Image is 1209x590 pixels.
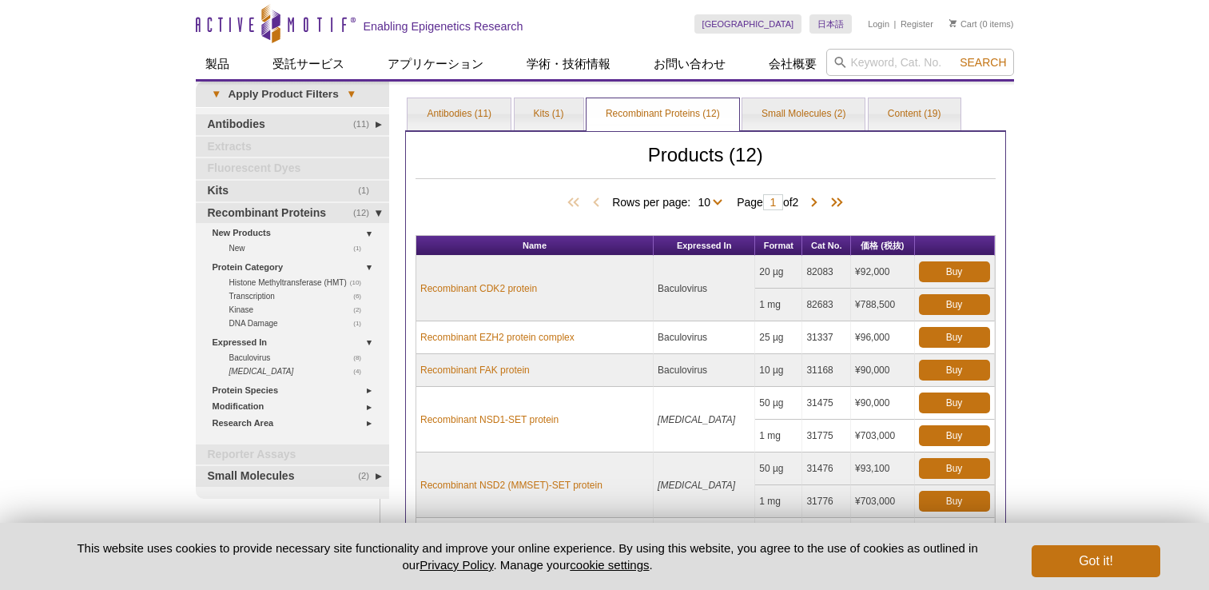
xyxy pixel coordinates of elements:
[919,261,990,282] a: Buy
[755,354,802,387] td: 10 µg
[213,398,380,415] a: Modification
[196,137,390,157] a: Extracts
[919,327,990,348] a: Buy
[420,478,603,492] a: Recombinant NSD2 (MMSET)-SET protein
[378,49,493,79] a: アプリケーション
[802,256,851,289] td: 82083
[229,276,371,289] a: (10)Histone Methyltransferase (HMT)
[919,491,990,512] a: Buy
[851,420,914,452] td: ¥703,000
[826,49,1014,76] input: Keyword, Cat. No.
[229,365,371,378] a: (4) [MEDICAL_DATA]
[851,485,914,518] td: ¥703,000
[755,387,802,420] td: 50 µg
[658,414,735,425] i: [MEDICAL_DATA]
[353,365,370,378] span: (4)
[408,98,511,130] a: Antibodies (11)
[802,236,851,256] th: Cat No.
[570,558,649,572] button: cookie settings
[654,256,755,321] td: Baculovirus
[901,18,933,30] a: Register
[949,18,977,30] a: Cart
[802,354,851,387] td: 31168
[919,425,990,446] a: Buy
[919,294,990,315] a: Buy
[802,387,851,420] td: 31475
[868,18,889,30] a: Login
[644,49,735,79] a: お問い合わせ
[353,203,378,224] span: (12)
[851,518,914,551] td: ¥90,000
[263,49,354,79] a: 受託サービス
[588,195,604,211] span: Previous Page
[564,195,588,211] span: First Page
[806,195,822,211] span: Next Page
[587,98,739,130] a: Recombinant Proteins (12)
[1032,545,1159,577] button: Got it!
[229,303,371,317] a: (2)Kinase
[729,194,806,210] span: Page of
[420,363,530,377] a: Recombinant FAK protein
[851,236,914,256] th: 価格 (税抜)
[809,14,852,34] a: 日本語
[822,195,846,211] span: Last Page
[694,14,802,34] a: [GEOGRAPHIC_DATA]
[851,387,914,420] td: ¥90,000
[793,196,799,209] span: 2
[755,420,802,452] td: 1 mg
[894,14,897,34] li: |
[229,241,371,255] a: (1)New
[949,14,1014,34] li: (0 items)
[416,236,654,256] th: Name
[350,276,370,289] span: (10)
[420,413,559,427] a: Recombinant NSD1-SET protein
[213,259,380,276] a: Protein Category
[353,289,370,303] span: (6)
[353,303,370,317] span: (2)
[612,193,729,209] span: Rows per page:
[759,49,826,79] a: 会社概要
[654,321,755,354] td: Baculovirus
[755,518,802,551] td: 50 µg
[658,480,735,491] i: [MEDICAL_DATA]
[802,485,851,518] td: 31776
[755,236,802,256] th: Format
[358,181,378,201] span: (1)
[851,256,914,289] td: ¥92,000
[196,82,390,107] a: ▾Apply Product Filters▾
[420,330,575,345] a: Recombinant EZH2 protein complex
[949,19,956,27] img: Your Cart
[742,98,865,130] a: Small Molecules (2)
[515,98,583,130] a: Kits (1)
[358,466,378,487] span: (2)
[869,98,960,130] a: Content (19)
[196,49,239,79] a: 製品
[364,19,523,34] h2: Enabling Epigenetics Research
[420,281,537,296] a: Recombinant CDK2 protein
[213,334,380,351] a: Expressed In
[755,256,802,289] td: 20 µg
[416,148,996,179] h2: Products (12)
[755,452,802,485] td: 50 µg
[755,289,802,321] td: 1 mg
[802,518,851,551] td: 31477
[755,485,802,518] td: 1 mg
[213,382,380,399] a: Protein Species
[229,351,371,365] a: (8)Baculovirus
[802,321,851,354] td: 31337
[196,466,390,487] a: (2)Small Molecules
[196,181,390,201] a: (1)Kits
[851,452,914,485] td: ¥93,100
[50,540,1006,573] p: This website uses cookies to provide necessary site functionality and improve your online experie...
[213,225,380,241] a: New Products
[196,444,390,465] a: Reporter Assays
[654,354,755,387] td: Baculovirus
[229,289,371,303] a: (6)Transcription
[654,236,755,256] th: Expressed In
[755,321,802,354] td: 25 µg
[919,458,990,479] a: Buy
[919,393,990,413] a: Buy
[851,354,914,387] td: ¥90,000
[196,158,390,179] a: Fluorescent Dyes
[802,289,851,321] td: 82683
